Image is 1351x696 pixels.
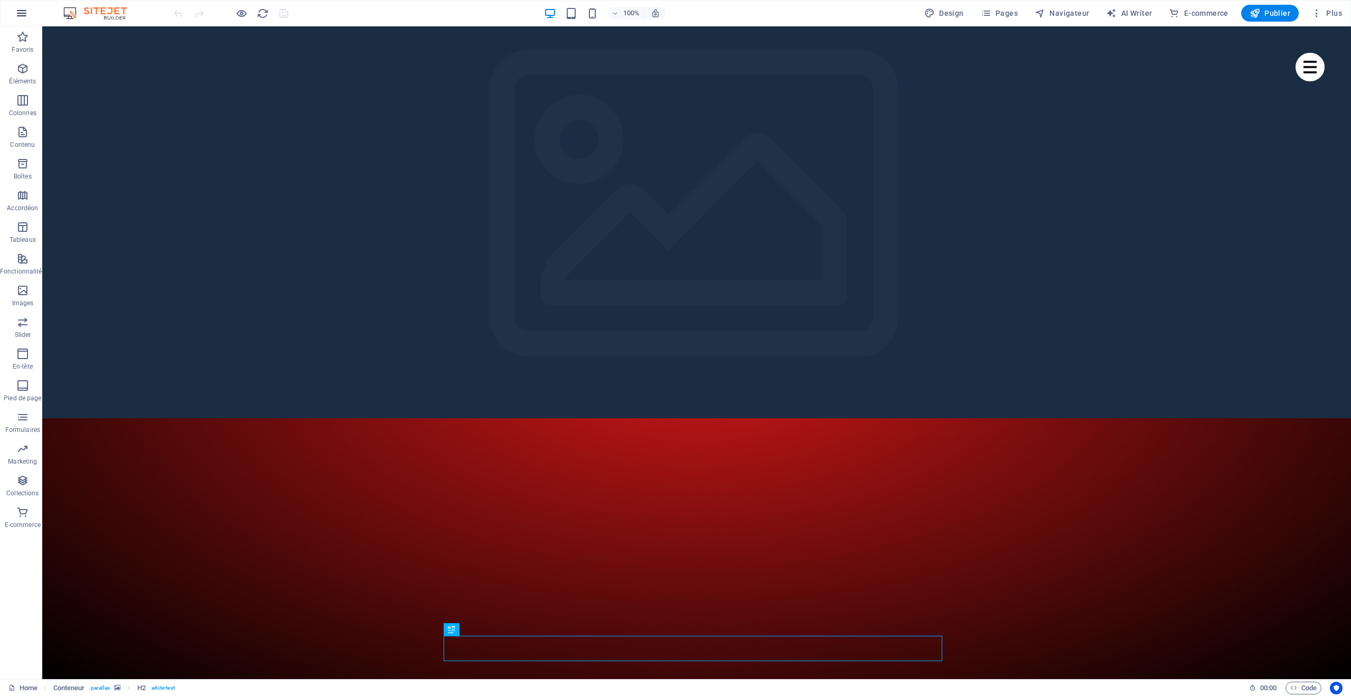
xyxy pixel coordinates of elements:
[1030,5,1093,22] button: Navigateur
[1268,684,1269,692] span: :
[1249,682,1277,694] h6: Durée de la session
[150,682,175,694] span: . white-text
[623,7,640,20] h6: 100%
[1290,682,1317,694] span: Code
[1102,5,1156,22] button: AI Writer
[4,394,41,402] p: Pied de page
[1241,5,1299,22] button: Publier
[1106,8,1152,18] span: AI Writer
[6,489,39,497] p: Collections
[981,8,1018,18] span: Pages
[13,362,33,371] p: En-tête
[920,5,968,22] div: Design (Ctrl+Alt+Y)
[137,682,146,694] span: Cliquez pour sélectionner. Double-cliquez pour modifier.
[15,331,31,339] p: Slider
[607,7,645,20] button: 100%
[651,8,660,18] i: Lors du redimensionnement, ajuster automatiquement le niveau de zoom en fonction de l'appareil sé...
[1330,682,1343,694] button: Usercentrics
[1311,8,1342,18] span: Plus
[12,45,33,54] p: Favoris
[12,299,34,307] p: Images
[1260,682,1277,694] span: 00 00
[10,236,36,244] p: Tableaux
[1307,5,1346,22] button: Plus
[977,5,1022,22] button: Pages
[1250,8,1290,18] span: Publier
[924,8,964,18] span: Design
[8,457,37,466] p: Marketing
[1035,8,1089,18] span: Navigateur
[53,682,175,694] nav: breadcrumb
[1286,682,1321,694] button: Code
[920,5,968,22] button: Design
[61,7,140,20] img: Editor Logo
[9,77,36,86] p: Éléments
[5,521,41,529] p: E-commerce
[10,140,35,149] p: Contenu
[1165,5,1232,22] button: E-commerce
[5,426,40,434] p: Formulaires
[14,172,32,181] p: Boîtes
[7,204,38,212] p: Accordéon
[8,682,37,694] a: Cliquez pour annuler la sélection. Double-cliquez pour ouvrir Pages.
[89,682,110,694] span: . parallax
[256,7,269,20] button: reload
[1169,8,1228,18] span: E-commerce
[9,109,36,117] p: Colonnes
[53,682,85,694] span: Cliquez pour sélectionner. Double-cliquez pour modifier.
[114,685,120,691] i: Cet élément contient un arrière-plan.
